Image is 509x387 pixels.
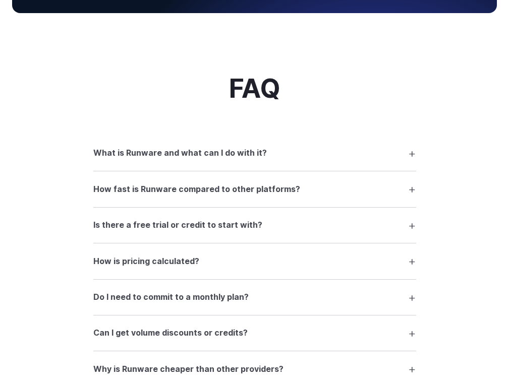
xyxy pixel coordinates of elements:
summary: How is pricing calculated? [93,251,416,271]
summary: What is Runware and what can I do with it? [93,144,416,163]
h3: Is there a free trial or credit to start with? [93,219,262,232]
h3: How fast is Runware compared to other platforms? [93,183,300,196]
h3: Why is Runware cheaper than other providers? [93,363,284,376]
summary: Can I get volume discounts or credits? [93,324,416,343]
h2: FAQ [229,74,280,103]
summary: Do I need to commit to a monthly plan? [93,288,416,307]
h3: Do I need to commit to a monthly plan? [93,291,249,304]
h3: Can I get volume discounts or credits? [93,327,248,340]
summary: How fast is Runware compared to other platforms? [93,179,416,199]
summary: Why is Runware cheaper than other providers? [93,359,416,378]
summary: Is there a free trial or credit to start with? [93,216,416,235]
h3: What is Runware and what can I do with it? [93,147,267,160]
h3: How is pricing calculated? [93,255,199,268]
